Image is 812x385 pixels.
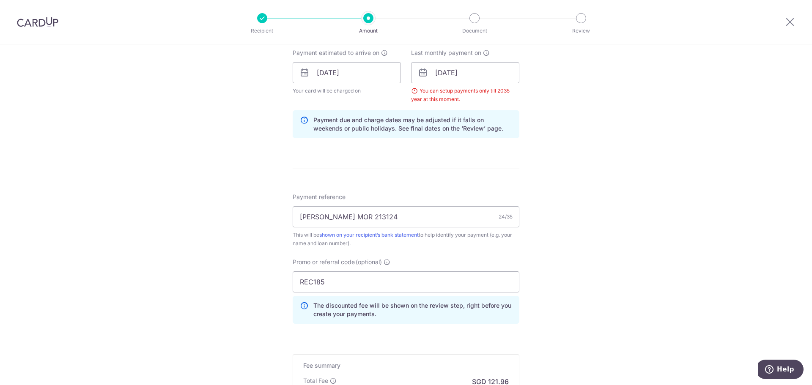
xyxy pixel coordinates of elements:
[293,231,519,248] div: This will be to help identify your payment (e.g. your name and loan number).
[319,232,419,238] a: shown on your recipient’s bank statement
[411,62,519,83] input: DD / MM / YYYY
[499,213,513,221] div: 24/35
[337,27,400,35] p: Amount
[303,361,509,370] h5: Fee summary
[303,377,328,385] p: Total Fee
[758,360,804,381] iframe: Opens a widget where you can find more information
[313,116,512,133] p: Payment due and charge dates may be adjusted if it falls on weekends or public holidays. See fina...
[293,87,401,95] span: Your card will be charged on
[293,62,401,83] input: DD / MM / YYYY
[293,193,346,201] span: Payment reference
[231,27,294,35] p: Recipient
[550,27,612,35] p: Review
[313,301,512,318] p: The discounted fee will be shown on the review step, right before you create your payments.
[411,49,481,57] span: Last monthly payment on
[411,87,519,104] div: You can setup payments only till 2035 year at this moment.
[443,27,506,35] p: Document
[293,258,355,266] span: Promo or referral code
[356,258,382,266] span: (optional)
[293,49,379,57] span: Payment estimated to arrive on
[17,17,58,27] img: CardUp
